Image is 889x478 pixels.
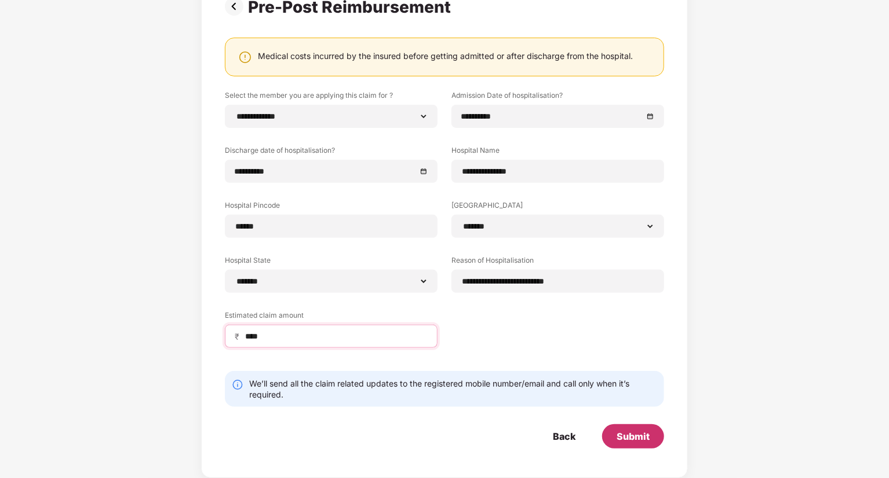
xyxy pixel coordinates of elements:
div: Medical costs incurred by the insured before getting admitted or after discharge from the hospital. [258,50,633,61]
label: Estimated claim amount [225,310,438,325]
div: We’ll send all the claim related updates to the registered mobile number/email and call only when... [249,378,657,400]
label: Hospital State [225,255,438,270]
label: Select the member you are applying this claim for ? [225,90,438,105]
label: [GEOGRAPHIC_DATA] [451,200,664,215]
div: Submit [617,430,650,443]
img: svg+xml;base64,PHN2ZyBpZD0iV2FybmluZ18tXzI0eDI0IiBkYXRhLW5hbWU9Ildhcm5pbmcgLSAyNHgyNCIgeG1sbnM9Im... [238,50,252,64]
img: svg+xml;base64,PHN2ZyBpZD0iSW5mby0yMHgyMCIgeG1sbnM9Imh0dHA6Ly93d3cudzMub3JnLzIwMDAvc3ZnIiB3aWR0aD... [232,379,243,391]
label: Admission Date of hospitalisation? [451,90,664,105]
div: Back [553,430,575,443]
span: ₹ [235,331,244,342]
label: Reason of Hospitalisation [451,255,664,270]
label: Hospital Name [451,145,664,160]
label: Discharge date of hospitalisation? [225,145,438,160]
label: Hospital Pincode [225,200,438,215]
